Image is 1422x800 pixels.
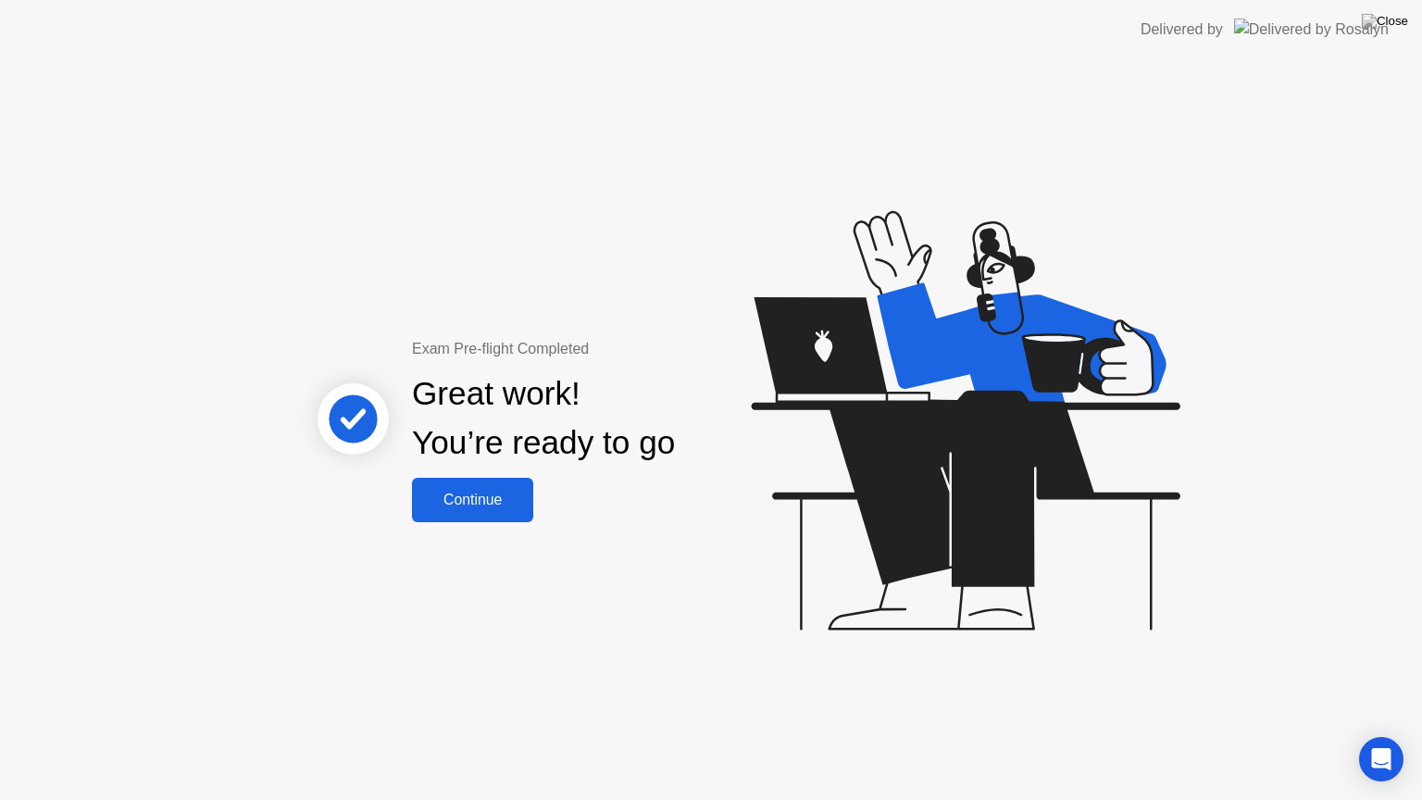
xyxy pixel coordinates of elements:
[412,369,675,468] div: Great work! You’re ready to go
[412,338,794,360] div: Exam Pre-flight Completed
[1359,737,1403,781] div: Open Intercom Messenger
[412,478,533,522] button: Continue
[1141,19,1223,41] div: Delivered by
[1234,19,1389,40] img: Delivered by Rosalyn
[1362,14,1408,29] img: Close
[418,492,528,508] div: Continue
